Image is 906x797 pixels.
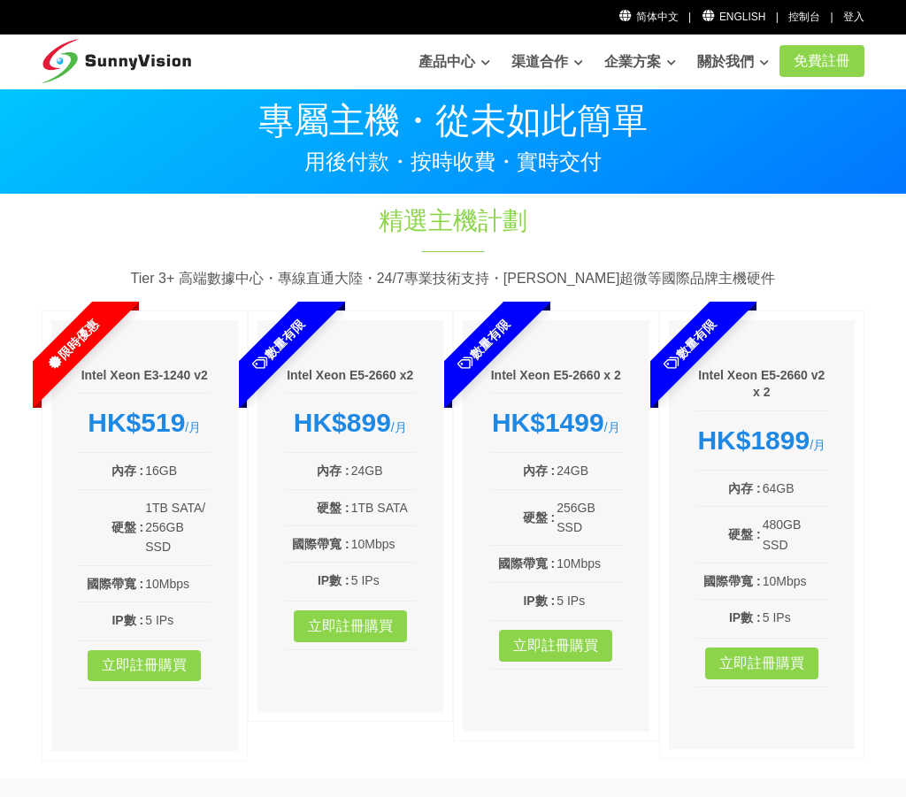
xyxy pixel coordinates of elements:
b: 國際帶寬 : [292,537,349,551]
td: 5 IPs [350,570,417,591]
b: IP數 : [523,594,555,608]
td: 24GB [350,460,417,481]
a: 立即註冊購買 [88,650,201,682]
strong: HK$1499 [492,408,604,437]
a: 關於我們 [697,44,769,80]
strong: HK$1899 [697,425,810,455]
a: 免費註冊 [779,45,864,77]
td: 5 IPs [762,607,828,628]
h6: Intel Xeon E3-1240 v2 [78,367,211,385]
td: 5 IPs [556,590,622,611]
b: IP數 : [111,613,143,627]
td: 10Mbps [762,571,828,592]
td: 24GB [556,460,622,481]
td: 1TB SATA/ 256GB SSD [144,497,211,558]
b: 內存 : [111,464,144,478]
a: 控制台 [788,11,820,23]
a: 立即註冊購買 [499,630,612,662]
b: 硬盤 : [111,520,144,534]
h6: Intel Xeon E5-2660 x 2 [489,367,623,385]
b: 內存 : [728,481,761,495]
a: 企業方案 [604,44,676,80]
p: 專屬主機・從未如此簡單 [42,103,864,138]
b: 國際帶寬 : [498,556,556,571]
h6: Intel Xeon E5-2660 v2 x 2 [695,367,829,402]
strong: HK$899 [294,408,391,437]
div: /月 [78,407,211,439]
p: 用後付款・按時收費・實時交付 [42,151,864,172]
td: 64GB [762,478,828,499]
span: 數量有限 [203,271,352,419]
div: /月 [284,407,418,439]
h6: Intel Xeon E5-2660 x2 [284,367,418,385]
li: | [776,9,779,26]
td: 5 IPs [144,609,211,631]
td: 10Mbps [144,573,211,594]
b: 硬盤 : [317,501,349,515]
td: 480GB SSD [762,514,828,556]
p: Tier 3+ 高端數據中心・專線直通大陸・24/7專業技術支持・[PERSON_NAME]超微等國際品牌主機硬件 [42,267,864,290]
div: /月 [489,407,623,439]
td: 256GB SSD [556,497,622,539]
a: 立即註冊購買 [294,610,407,642]
b: 內存 : [523,464,556,478]
a: 简体中文 [618,11,679,23]
td: 1TB SATA [350,497,417,518]
b: IP數 : [729,610,761,625]
b: 國際帶寬 : [87,577,144,591]
li: | [688,9,691,26]
td: 10Mbps [350,533,417,555]
b: IP數 : [318,573,349,587]
b: 內存 : [317,464,349,478]
td: 10Mbps [556,553,622,574]
span: 數量有限 [615,271,764,419]
strong: HK$519 [88,408,185,437]
td: 16GB [144,460,211,481]
li: | [831,9,833,26]
b: 硬盤 : [523,510,556,525]
b: 硬盤 : [728,527,761,541]
a: 產品中心 [418,44,490,80]
div: /月 [695,425,829,456]
a: 登入 [843,11,864,23]
a: 渠道合作 [511,44,583,80]
a: English [701,11,765,23]
b: 國際帶寬 : [703,574,761,588]
span: 數量有限 [410,271,558,419]
h1: 精選主機計劃 [206,203,700,238]
a: 立即註冊購買 [705,648,818,679]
